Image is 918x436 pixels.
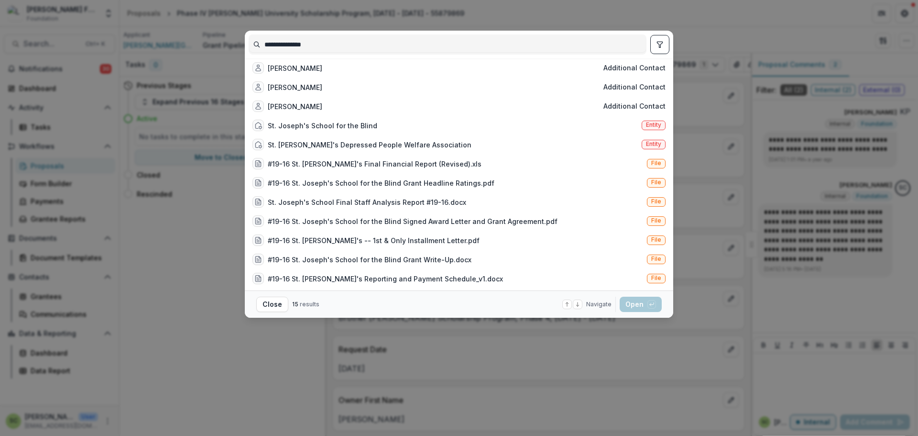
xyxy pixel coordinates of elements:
div: #19-16 St. Joseph's School for the Blind Grant Headline Ratings.pdf [268,178,494,188]
span: Additional contact [603,64,666,72]
button: Close [256,297,288,312]
span: File [651,217,661,224]
div: #19-16 St. [PERSON_NAME]'s Reporting and Payment Schedule_v1.docx [268,274,503,284]
span: File [651,256,661,262]
div: [PERSON_NAME] [268,63,322,73]
div: #19-16 St. [PERSON_NAME]'s Final Financial Report (Revised).xls [268,159,481,169]
span: File [651,179,661,186]
span: 15 [292,301,298,308]
button: Open [620,297,662,312]
span: Entity [646,122,661,128]
span: File [651,198,661,205]
span: Additional contact [603,102,666,111]
button: toggle filters [650,35,669,54]
span: File [651,236,661,243]
div: St. Joseph's School Final Staff Analysis Report #19-16.docx [268,197,466,207]
span: Navigate [586,300,612,309]
span: Entity [646,141,661,147]
div: St. [PERSON_NAME]'s Depressed People Welfare Association [268,140,471,150]
div: #19-16 St. Joseph's School for the Blind Grant Write-Up.docx [268,255,471,265]
div: #19-16 St. [PERSON_NAME]'s -- 1st & Only Installment Letter.pdf [268,235,480,246]
div: [PERSON_NAME] [268,82,322,92]
span: File [651,160,661,167]
span: results [300,301,319,308]
div: #19-16 St. Joseph's School for the Blind Signed Award Letter and Grant Agreement.pdf [268,216,557,226]
span: File [651,275,661,281]
div: St. Joseph's School for the Blind [268,121,377,131]
div: [PERSON_NAME] [268,101,322,112]
span: Additional contact [603,83,666,91]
